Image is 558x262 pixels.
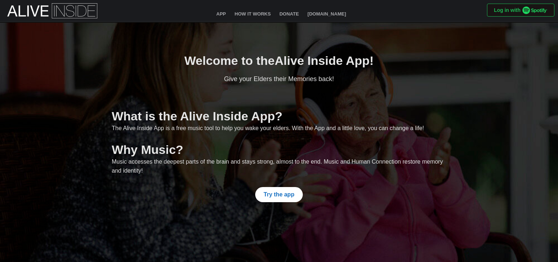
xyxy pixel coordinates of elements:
img: Spotify_Logo_RGB_Green.9ff49e53.png [522,6,548,14]
h1: Why Music? [112,142,446,157]
div: Give your Elders their Memories back! [224,74,334,84]
button: Try the app [255,187,302,202]
span: Log in with [494,4,548,16]
div: Music accesses the deepest parts of the brain and stays strong, almost to the end. Music and Huma... [112,157,446,176]
div: The Alive Inside App is a free music tool to help you wake your elders. With the App and a little... [112,124,446,133]
a: App [212,8,230,21]
a: How It Works [230,8,275,21]
a: Try the app [255,181,302,202]
img: Alive Inside Logo [7,3,97,18]
a: [DOMAIN_NAME] [303,8,350,21]
button: Log in with [487,4,554,17]
h1: What is the Alive Inside App? [112,108,446,124]
h1: Welcome to the ! [184,53,373,68]
b: Alive Inside App [275,54,369,67]
span: Try the app [263,187,294,202]
a: Donate [275,8,303,21]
